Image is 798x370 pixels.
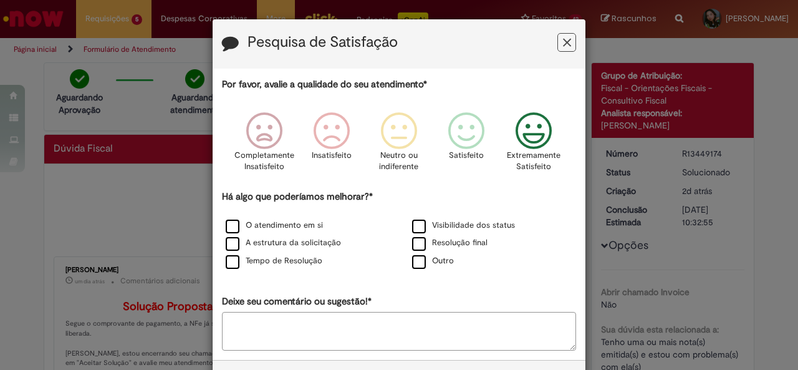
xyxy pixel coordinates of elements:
[367,103,431,188] div: Neutro ou indiferente
[435,103,498,188] div: Satisfeito
[232,103,296,188] div: Completamente Insatisfeito
[222,190,576,271] div: Há algo que poderíamos melhorar?*
[412,255,454,267] label: Outro
[300,103,363,188] div: Insatisfeito
[412,237,488,249] label: Resolução final
[226,255,322,267] label: Tempo de Resolução
[449,150,484,162] p: Satisfeito
[234,150,294,173] p: Completamente Insatisfeito
[312,150,352,162] p: Insatisfeito
[412,220,515,231] label: Visibilidade dos status
[222,295,372,308] label: Deixe seu comentário ou sugestão!*
[226,220,323,231] label: O atendimento em si
[226,237,341,249] label: A estrutura da solicitação
[222,78,427,91] label: Por favor, avalie a qualidade do seu atendimento*
[377,150,421,173] p: Neutro ou indiferente
[248,34,398,51] label: Pesquisa de Satisfação
[507,150,560,173] p: Extremamente Satisfeito
[502,103,565,188] div: Extremamente Satisfeito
